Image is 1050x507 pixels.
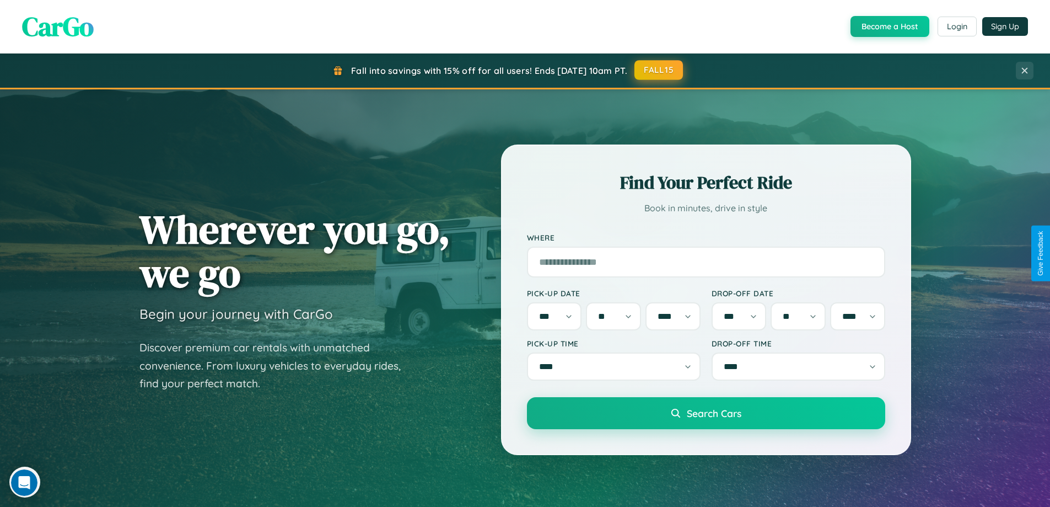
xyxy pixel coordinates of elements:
button: Sign Up [982,17,1028,36]
p: Book in minutes, drive in style [527,200,885,216]
label: Pick-up Date [527,289,701,298]
span: Fall into savings with 15% off for all users! Ends [DATE] 10am PT. [351,65,627,76]
iframe: Intercom live chat discovery launcher [9,467,40,498]
h1: Wherever you go, we go [139,207,450,295]
button: Search Cars [527,397,885,429]
button: FALL15 [634,60,683,80]
button: Become a Host [850,16,929,37]
p: Discover premium car rentals with unmatched convenience. From luxury vehicles to everyday rides, ... [139,339,415,393]
h3: Begin your journey with CarGo [139,306,333,322]
iframe: Intercom live chat [11,469,37,496]
label: Pick-up Time [527,339,701,348]
label: Where [527,233,885,242]
label: Drop-off Date [712,289,885,298]
div: Give Feedback [1037,231,1044,276]
label: Drop-off Time [712,339,885,348]
span: CarGo [22,8,94,45]
h2: Find Your Perfect Ride [527,170,885,195]
span: Search Cars [687,407,741,419]
button: Login [938,17,977,36]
